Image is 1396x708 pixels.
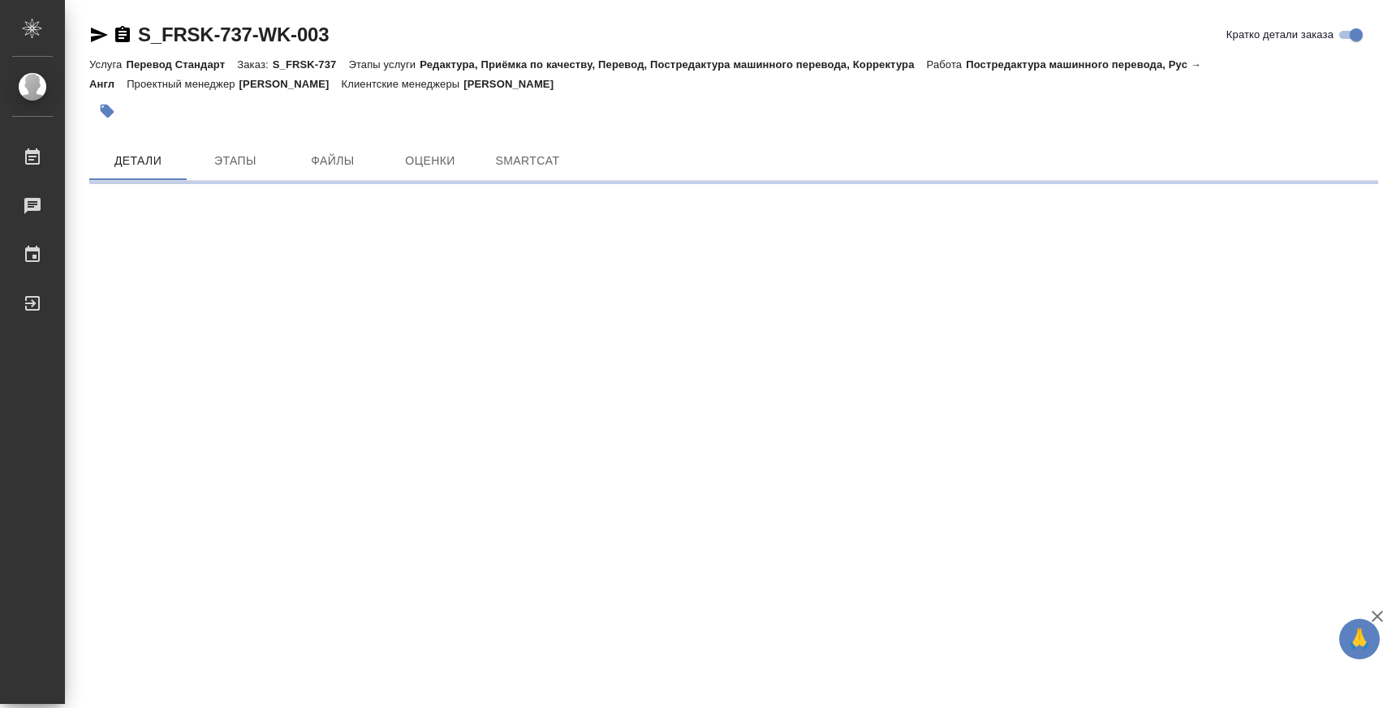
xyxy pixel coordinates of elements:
p: Редактура, Приёмка по качеству, Перевод, Постредактура машинного перевода, Корректура [420,58,926,71]
p: Услуга [89,58,126,71]
span: SmartCat [489,151,567,171]
p: Проектный менеджер [127,78,239,90]
span: 🙏 [1346,622,1373,656]
span: Файлы [294,151,372,171]
span: Этапы [196,151,274,171]
button: Скопировать ссылку для ЯМессенджера [89,25,109,45]
p: [PERSON_NAME] [239,78,342,90]
span: Кратко детали заказа [1226,27,1334,43]
p: Работа [927,58,967,71]
p: S_FRSK-737 [273,58,349,71]
button: Добавить тэг [89,93,125,129]
span: Оценки [391,151,469,171]
button: 🙏 [1339,619,1380,659]
p: [PERSON_NAME] [463,78,566,90]
p: Заказ: [237,58,272,71]
p: Клиентские менеджеры [342,78,464,90]
a: S_FRSK-737-WK-003 [138,24,329,45]
button: Скопировать ссылку [113,25,132,45]
span: Детали [99,151,177,171]
p: Этапы услуги [348,58,420,71]
p: Перевод Стандарт [126,58,237,71]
